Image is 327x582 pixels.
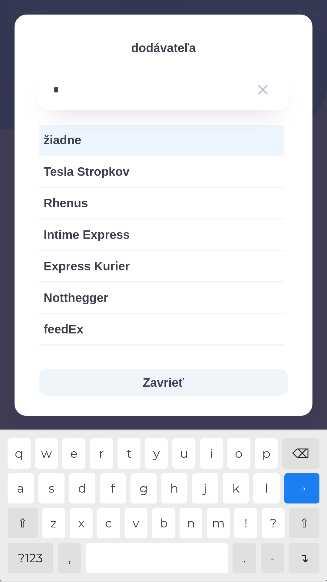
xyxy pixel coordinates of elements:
span: žiadne [44,131,279,149]
div: Rhenus [39,188,284,218]
div: Notthegger [39,283,284,313]
span: Intime Express [44,226,279,244]
div: Intime Express [39,219,284,250]
span: feedEx [44,320,279,338]
span: Tesla Stropkov [44,162,279,181]
span: Rhenus [44,194,279,212]
div: žiadne [39,125,284,155]
span: Notthegger [44,289,279,307]
span: Express Kurier [44,257,279,275]
button: Zavrieť [39,369,288,396]
p: dodávateľa [39,39,288,57]
div: Tesla Stropkov [39,156,284,187]
div: feedEx [39,314,284,344]
div: Express Kurier [39,251,284,281]
div: GEIS [39,346,284,376]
